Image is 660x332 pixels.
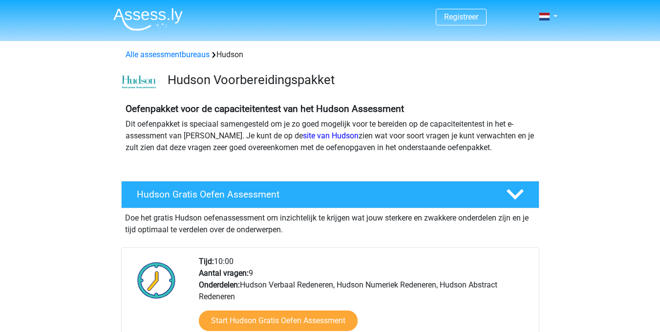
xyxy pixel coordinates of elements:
div: Doe het gratis Hudson oefenassessment om inzichtelijk te krijgen wat jouw sterkere en zwakkere on... [121,208,539,236]
img: Klok [132,256,181,305]
b: Tijd: [199,257,214,266]
p: Dit oefenpakket is speciaal samengesteld om je zo goed mogelijk voor te bereiden op de capaciteit... [126,118,535,154]
h4: Hudson Gratis Oefen Assessment [137,189,490,200]
a: Start Hudson Gratis Oefen Assessment [199,310,358,331]
a: Alle assessmentbureaus [126,50,210,59]
b: Onderdelen: [199,280,240,289]
div: Hudson [122,49,539,61]
a: Hudson Gratis Oefen Assessment [117,181,543,208]
a: Registreer [444,12,478,22]
b: Oefenpakket voor de capaciteitentest van het Hudson Assessment [126,103,404,114]
img: Assessly [113,8,183,31]
img: cefd0e47479f4eb8e8c001c0d358d5812e054fa8.png [122,75,156,89]
b: Aantal vragen: [199,268,249,278]
a: site van Hudson [303,131,359,140]
h3: Hudson Voorbereidingspakket [168,72,532,88]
